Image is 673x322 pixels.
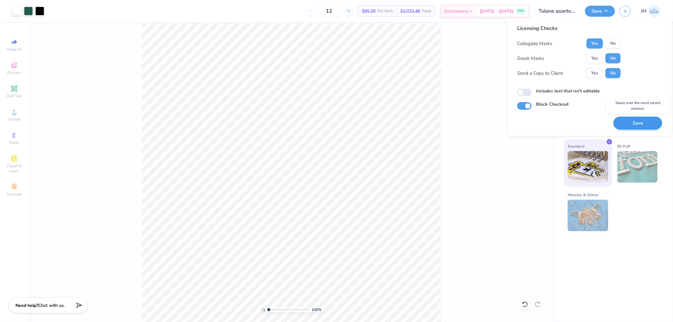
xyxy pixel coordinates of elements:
input: – – [317,5,341,17]
a: JM [641,5,660,17]
span: Greek [9,140,19,145]
button: No [605,38,621,49]
span: FREE [517,9,524,13]
img: Metallic & Glitter [568,200,608,231]
button: No [605,53,621,63]
button: No [605,68,621,78]
span: Decorate [7,192,22,197]
strong: Need help? [15,302,38,308]
span: Clipart & logos [3,163,25,173]
span: JM [641,8,646,15]
span: 3D Puff [617,143,630,149]
span: Per Item [377,8,393,15]
span: [DATE] - [DATE] [480,8,514,15]
span: $1,023.48 [400,8,420,15]
span: $85.29 [362,8,375,15]
label: Includes text that isn't editable [536,88,600,94]
span: Upload [8,117,21,122]
label: Block Checkout [536,101,569,108]
span: Metallic & Glitter [568,191,599,198]
span: Total [422,8,431,15]
span: 100 % [311,307,322,313]
img: Joshua Macky Gaerlan [648,5,660,17]
button: Save [585,6,615,17]
button: Yes [587,68,603,78]
div: Saves over the most recent revision [606,98,670,113]
img: 3D Puff [617,151,658,183]
span: Est. Delivery [444,8,468,15]
img: Standard [568,151,608,183]
button: Yes [587,53,603,63]
span: Chat with us. [38,302,65,308]
div: Greek Marks [517,55,544,62]
button: Yes [587,38,603,49]
span: Image AI [7,47,22,52]
span: Add Text [7,93,22,98]
div: Licensing Checks [517,25,621,32]
div: Collegiate Marks [517,40,552,47]
button: Save [613,117,662,130]
input: Untitled Design [534,5,580,17]
div: Send a Copy to Client [517,70,563,77]
span: Designs [7,70,21,75]
span: Standard [568,143,584,149]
